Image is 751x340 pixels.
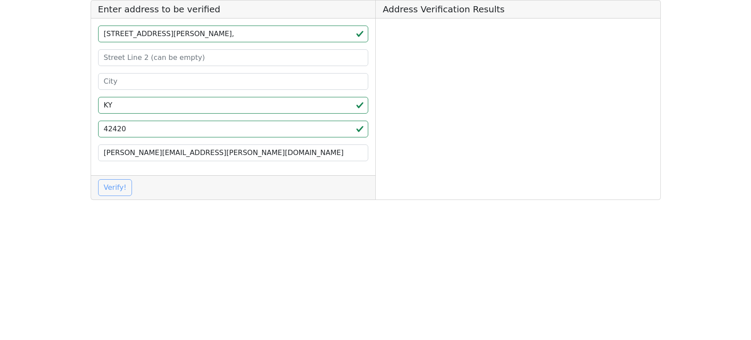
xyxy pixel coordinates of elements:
h5: Address Verification Results [376,0,660,18]
input: Street Line 2 (can be empty) [98,49,369,66]
input: Your Email [98,144,369,161]
input: 2-Letter State [98,97,369,114]
h5: Enter address to be verified [91,0,376,18]
input: Street Line 1 [98,26,369,42]
input: ZIP code 5 or 5+4 [98,121,369,137]
input: City [98,73,369,90]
